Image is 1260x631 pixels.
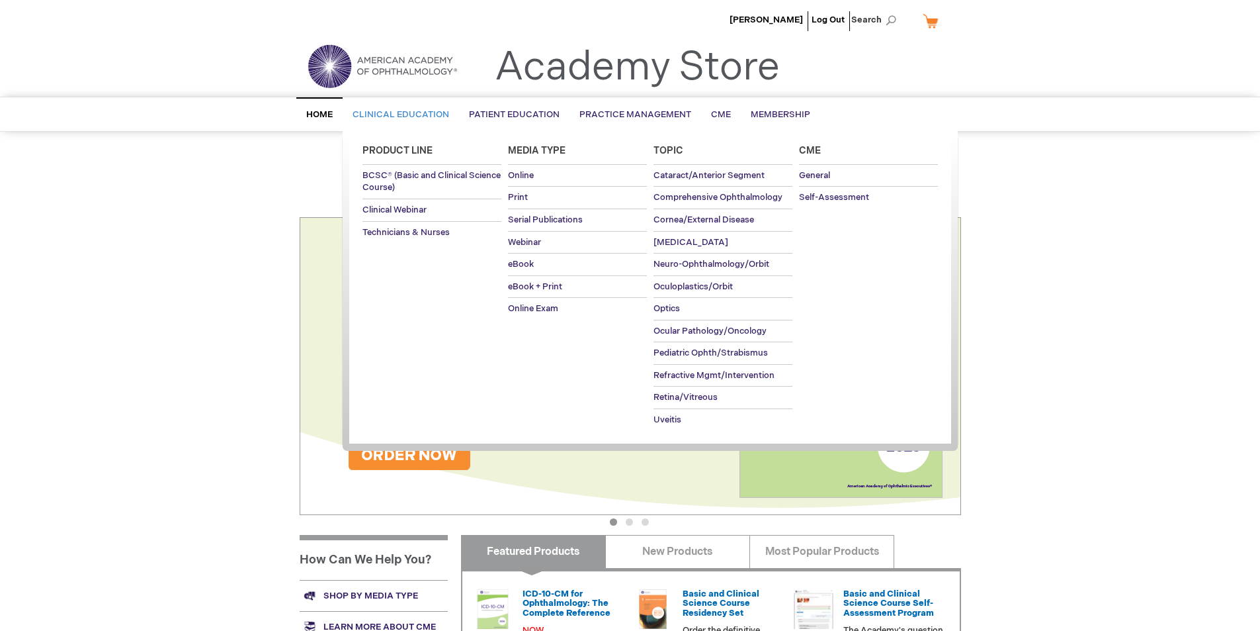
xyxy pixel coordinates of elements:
span: Neuro-Ophthalmology/Orbit [653,259,769,269]
button: 1 of 3 [610,518,617,526]
span: CME [711,109,731,120]
a: Academy Store [495,44,780,91]
span: Topic [653,145,683,156]
span: Product Line [362,145,433,156]
img: 02850963u_47.png [633,589,673,629]
span: Pediatric Ophth/Strabismus [653,348,768,358]
a: Most Popular Products [749,535,894,568]
span: Search [851,7,902,33]
span: Serial Publications [508,215,583,225]
span: eBook + Print [508,281,562,292]
a: Basic and Clinical Science Course Self-Assessment Program [843,589,934,618]
span: Retina/Vitreous [653,392,718,403]
span: Clinical Education [353,109,449,120]
span: Online [508,170,534,181]
span: Self-Assessment [799,192,869,203]
button: 3 of 3 [642,518,649,526]
span: Patient Education [469,109,560,120]
span: Home [306,109,333,120]
span: Optics [653,303,680,314]
span: General [799,170,830,181]
a: Log Out [812,15,845,25]
span: Membership [751,109,810,120]
span: Cme [799,145,821,156]
span: Practice Management [579,109,691,120]
h1: How Can We Help You? [300,535,448,580]
img: bcscself_20.jpg [794,589,833,629]
span: BCSC® (Basic and Clinical Science Course) [362,170,501,193]
span: Clinical Webinar [362,205,427,215]
a: ICD-10-CM for Ophthalmology: The Complete Reference [523,589,610,618]
span: [MEDICAL_DATA] [653,237,728,248]
span: Oculoplastics/Orbit [653,281,733,292]
span: Media Type [508,145,566,156]
span: Online Exam [508,303,558,314]
span: eBook [508,259,534,269]
a: Featured Products [461,535,606,568]
span: Technicians & Nurses [362,227,450,238]
span: Uveitis [653,414,681,425]
button: 2 of 3 [626,518,633,526]
span: Ocular Pathology/Oncology [653,326,767,336]
span: Refractive Mgmt/Intervention [653,370,775,381]
span: Print [508,192,528,203]
a: Shop by media type [300,580,448,611]
a: Basic and Clinical Science Course Residency Set [683,589,759,618]
img: 0120008u_42.png [473,589,513,629]
span: Cornea/External Disease [653,215,754,225]
span: Cataract/Anterior Segment [653,170,765,181]
span: Webinar [508,237,541,248]
span: Comprehensive Ophthalmology [653,192,782,203]
a: New Products [605,535,750,568]
a: [PERSON_NAME] [730,15,803,25]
